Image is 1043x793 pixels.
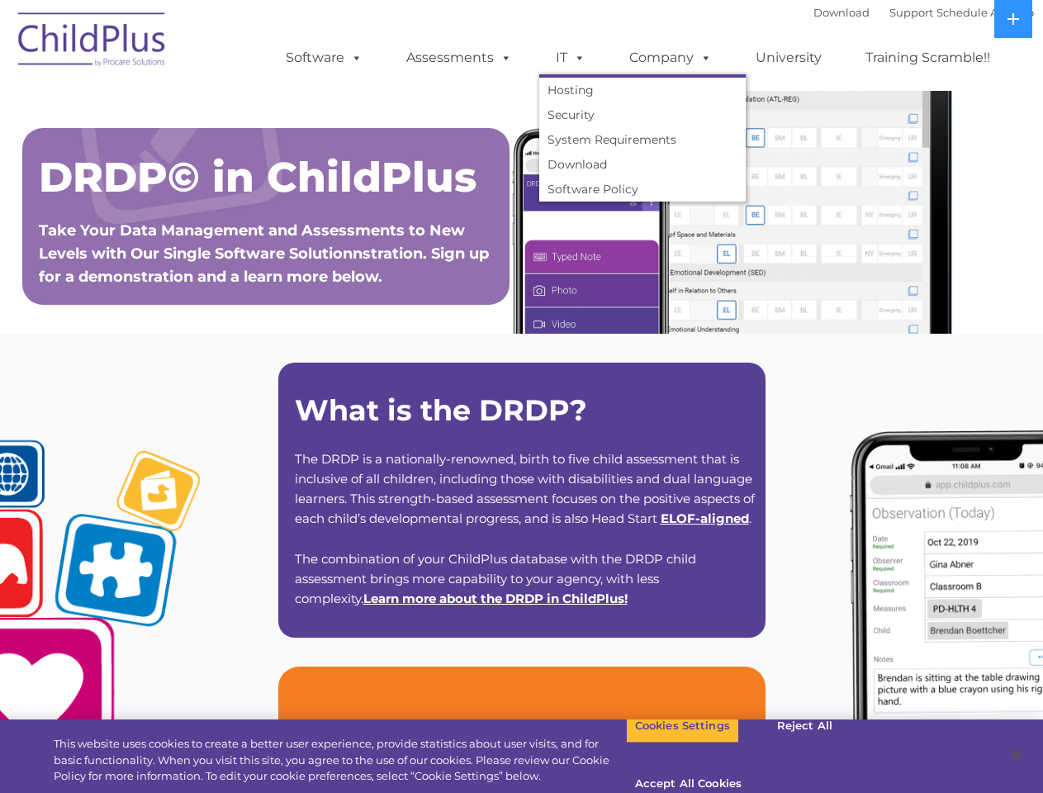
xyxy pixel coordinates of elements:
a: Company [613,41,728,74]
a: Download [813,6,870,19]
a: Software [269,41,379,74]
div: This website uses cookies to create a better user experience, provide statistics about user visit... [54,736,626,785]
a: IT [539,41,602,74]
a: Hosting [539,78,746,102]
font: | [813,6,1034,19]
a: Software Policy [539,177,746,202]
span: The DRDP is a nationally-renowned, birth to five child assessment that is inclusive of all childr... [295,451,755,526]
a: ELOF-aligned [661,510,749,526]
a: Assessments [390,41,529,74]
span: Take Your Data Management and Assessments to New Levels with Our Single Software Solutionnstratio... [39,221,489,286]
span: The combination of your ChildPlus database with the DRDP child assessment brings more capability ... [295,551,696,606]
a: Schedule A Demo [936,6,1034,19]
img: ChildPlus by Procare Solutions [10,1,175,83]
a: Training Scramble!! [849,41,1007,74]
button: Reject All [753,709,856,743]
a: Learn more about the DRDP in ChildPlus [363,591,624,606]
strong: What is the DRDP? [295,392,587,428]
a: University [739,41,838,74]
span: DRDP© in ChildPlus [39,152,476,202]
a: Support [889,6,933,19]
span: ! [363,591,628,606]
a: Download [539,152,746,177]
button: Cookies Settings [626,709,739,743]
button: Close [998,737,1035,773]
a: Security [539,102,746,127]
a: System Requirements [539,127,746,152]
